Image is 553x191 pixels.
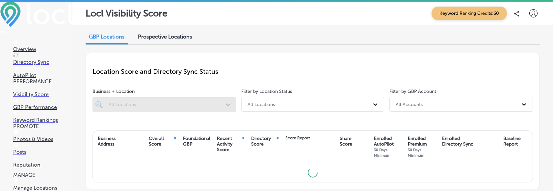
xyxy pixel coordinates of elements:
a: AutoPilot [13,66,72,78]
a: Photos & Videos [13,130,72,142]
a: Manage Locations [13,178,72,191]
p: AutoPilot [13,72,72,78]
p: Keyword Rankings [13,117,72,123]
span: 30 Days Minimum [374,148,390,158]
p: Location Score and Directory Sync Status [92,68,533,75]
label: Filter by GBP Account [389,89,436,94]
div: Baseline Report [503,136,521,147]
div: All Accounts [396,101,423,107]
div: Directory Score [251,136,276,147]
div: All Locations [248,101,275,107]
span: Keyword Ranking Credits: 60 [432,7,507,20]
span: Prospective Locations [138,34,192,40]
a: Visibility Score [13,85,72,97]
p: Overview [13,46,72,52]
div: Overall Score [149,136,173,147]
p: Posts [13,149,72,155]
p: PERFORMANCE [13,78,72,85]
p: GBP Performance [13,104,72,110]
span: 30 Days Minimum [408,148,424,158]
div: Recent Activity Score [217,136,241,152]
p: MANAGE [13,172,72,178]
div: Score Report [285,136,310,140]
p: Visibility Score [13,91,72,97]
a: Reputation [13,155,72,168]
a: Posts [13,143,72,155]
label: Filter by Location Status [241,89,292,94]
a: Keyword Rankings [13,111,72,123]
div: Enrolled AutoPilot [374,136,402,158]
p: PROMOTE [13,123,72,129]
span: Business + Location [92,89,236,94]
p: Directory Sync [13,59,72,65]
div: Business Address [98,136,116,147]
p: Photos & Videos [13,136,72,142]
div: Enrolled Directory Sync [442,136,473,147]
a: Overview [13,40,72,52]
p: Locl Visibility Score [86,8,168,19]
a: GBP Performance [13,98,72,110]
div: Share Score [340,136,352,147]
div: Enrolled Premium [408,136,435,158]
div: Foundational GBP [183,136,210,147]
span: GBP Locations [89,34,124,40]
a: Directory Sync [13,53,72,65]
p: Reputation [13,162,72,168]
p: Manage Locations [13,185,72,191]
